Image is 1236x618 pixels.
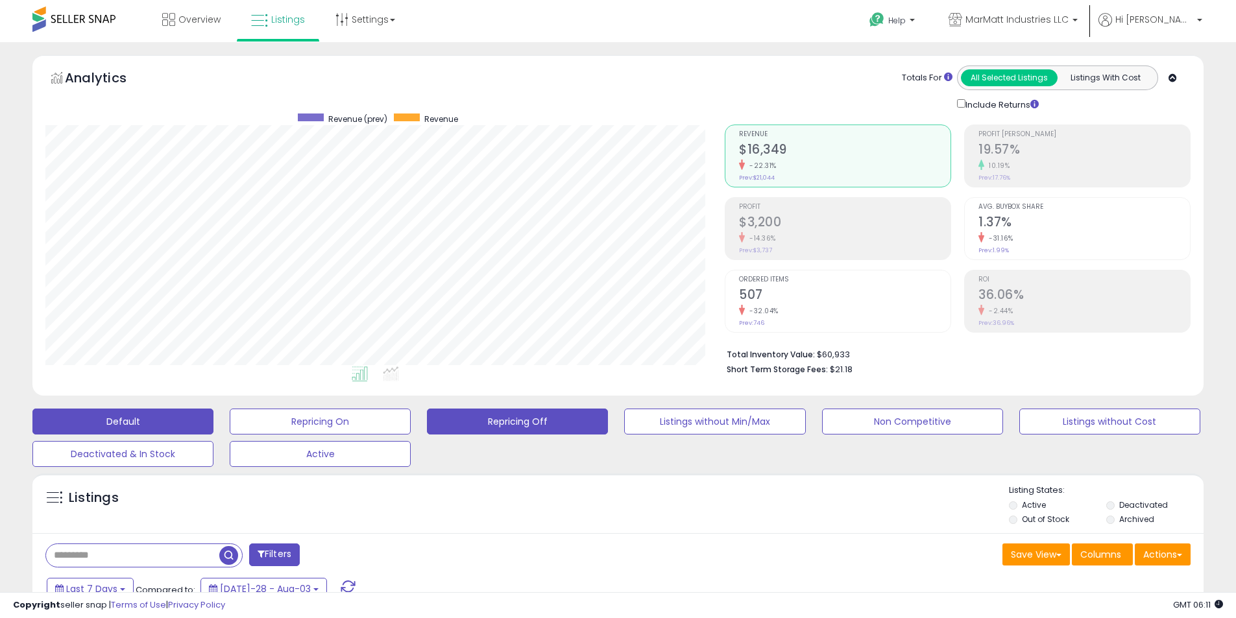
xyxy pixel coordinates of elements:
[727,349,815,360] b: Total Inventory Value:
[739,215,951,232] h2: $3,200
[978,174,1010,182] small: Prev: 17.76%
[745,161,777,171] small: -22.31%
[65,69,152,90] h5: Analytics
[1080,548,1121,561] span: Columns
[978,215,1190,232] h2: 1.37%
[984,161,1010,171] small: 10.19%
[1022,499,1046,510] label: Active
[1022,514,1069,525] label: Out of Stock
[978,287,1190,305] h2: 36.06%
[271,13,305,26] span: Listings
[984,233,1013,243] small: -31.16%
[230,441,411,467] button: Active
[745,233,776,243] small: -14.36%
[984,306,1013,316] small: -2.44%
[424,113,458,125] span: Revenue
[739,204,951,211] span: Profit
[13,599,225,612] div: seller snap | |
[1135,543,1191,565] button: Actions
[47,578,134,600] button: Last 7 Days
[822,409,1003,434] button: Non Competitive
[965,13,1069,26] span: MarMatt Industries LLC
[739,246,772,254] small: Prev: $3,737
[1173,599,1223,611] span: 2025-08-11 06:11 GMT
[220,582,311,595] span: [DATE]-28 - Aug-03
[32,441,213,467] button: Deactivated & In Stock
[624,409,805,434] button: Listings without Min/Max
[739,319,764,327] small: Prev: 746
[1019,409,1200,434] button: Listings without Cost
[1119,514,1154,525] label: Archived
[859,2,928,42] a: Help
[1072,543,1133,565] button: Columns
[168,599,225,611] a: Privacy Policy
[739,142,951,160] h2: $16,349
[1119,499,1168,510] label: Deactivated
[427,409,608,434] button: Repricing Off
[727,364,828,375] b: Short Term Storage Fees:
[739,131,951,138] span: Revenue
[1057,69,1154,86] button: Listings With Cost
[1002,543,1070,565] button: Save View
[978,276,1190,283] span: ROI
[178,13,221,26] span: Overview
[200,578,327,600] button: [DATE]-28 - Aug-03
[869,12,885,28] i: Get Help
[739,174,775,182] small: Prev: $21,044
[961,69,1058,86] button: All Selected Listings
[13,599,60,611] strong: Copyright
[66,582,117,595] span: Last 7 Days
[111,599,166,611] a: Terms of Use
[978,246,1009,254] small: Prev: 1.99%
[978,131,1190,138] span: Profit [PERSON_NAME]
[830,363,853,375] span: $21.18
[745,306,779,316] small: -32.04%
[32,409,213,434] button: Default
[739,276,951,283] span: Ordered Items
[978,319,1014,327] small: Prev: 36.96%
[69,489,119,507] h5: Listings
[947,97,1054,112] div: Include Returns
[727,346,1181,361] li: $60,933
[888,15,906,26] span: Help
[249,543,300,566] button: Filters
[978,204,1190,211] span: Avg. Buybox Share
[739,287,951,305] h2: 507
[902,72,952,84] div: Totals For
[230,409,411,434] button: Repricing On
[136,584,195,596] span: Compared to:
[1009,484,1204,497] p: Listing States:
[1098,13,1202,42] a: Hi [PERSON_NAME]
[978,142,1190,160] h2: 19.57%
[328,113,387,125] span: Revenue (prev)
[1115,13,1193,26] span: Hi [PERSON_NAME]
